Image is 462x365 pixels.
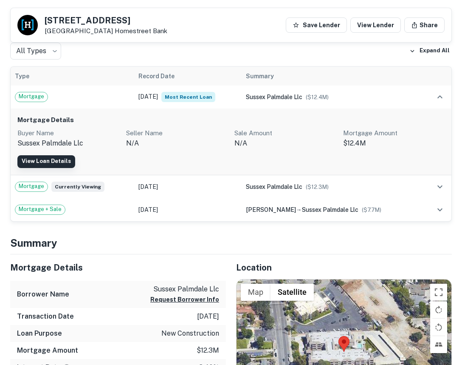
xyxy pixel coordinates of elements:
div: All Types [10,43,61,60]
button: Expand All [407,45,452,57]
span: sussex palmdale llc [302,206,358,213]
h5: Mortgage Details [10,261,226,274]
span: [PERSON_NAME] [246,206,296,213]
a: View Loan Details [17,155,75,168]
p: $12.3m [197,345,219,356]
p: Mortgage Amount [343,128,445,138]
h5: [STREET_ADDRESS] [45,16,167,25]
button: expand row [433,202,447,217]
span: Mortgage [15,92,48,101]
p: sussex palmdale llc [150,284,219,294]
h6: Borrower Name [17,289,69,299]
th: Type [11,67,134,86]
span: Mortgage + Sale [15,205,65,214]
button: Share [404,17,445,33]
h4: Summary [10,235,452,251]
h6: Loan Purpose [17,328,62,339]
span: Mortgage [15,182,48,191]
p: [GEOGRAPHIC_DATA] [45,27,167,35]
h6: Mortgage Details [17,115,445,125]
iframe: Chat Widget [420,297,462,338]
span: ($ 12.3M ) [306,184,329,190]
button: Show street map [241,284,270,301]
p: Sale Amount [234,128,336,138]
a: Homestreet Bank [115,27,167,34]
td: [DATE] [134,86,242,108]
p: Seller Name [126,128,228,138]
span: Currently viewing [51,182,104,192]
button: Request Borrower Info [150,294,219,305]
p: $12.4M [343,138,445,148]
h5: Location [236,261,452,274]
p: sussex palmdale llc [17,138,119,148]
span: Most Recent Loan [161,92,215,102]
p: n/a [126,138,228,148]
button: expand row [433,90,447,104]
button: expand row [433,180,447,194]
td: [DATE] [134,175,242,198]
span: sussex palmdale llc [246,94,302,100]
p: N/A [234,138,336,148]
span: ($ 12.4M ) [306,94,329,100]
p: Buyer Name [17,128,119,138]
h6: Mortgage Amount [17,345,78,356]
span: ($ 7.7M ) [362,207,381,213]
a: View Lender [350,17,401,33]
p: new construction [161,328,219,339]
th: Record Date [134,67,242,86]
td: [DATE] [134,198,242,221]
button: Show satellite imagery [270,284,314,301]
span: sussex palmdale llc [246,183,302,190]
div: → [246,205,419,214]
th: Summary [242,67,423,86]
button: Save Lender [286,17,347,33]
p: [DATE] [197,311,219,322]
button: Toggle fullscreen view [430,284,447,301]
button: Tilt map [430,336,447,353]
h6: Transaction Date [17,311,74,322]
